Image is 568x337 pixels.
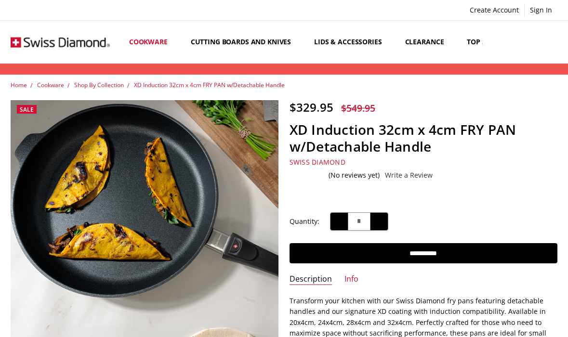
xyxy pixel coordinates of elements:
a: Cookware [37,81,64,89]
span: $329.95 [290,99,333,115]
a: Clearance [397,21,459,64]
a: Lids & Accessories [306,21,396,64]
a: Info [344,274,358,285]
span: $549.95 [341,102,375,115]
span: (No reviews yet) [329,171,380,179]
a: Cutting boards and knives [183,21,306,64]
span: Sale [20,105,34,114]
a: Home [11,81,27,89]
a: Write a Review [385,171,433,179]
a: XD Induction 32cm x 4cm FRY PAN w/Detachable Handle [134,81,285,89]
a: Description [290,274,332,285]
label: Quantity: [290,216,319,227]
a: Create Account [464,3,524,17]
a: Shop By Collection [74,81,124,89]
a: Top Sellers [459,21,517,64]
a: Cookware [121,21,183,64]
h1: XD Induction 32cm x 4cm FRY PAN w/Detachable Handle [290,121,557,155]
img: Free Shipping On Every Order [11,22,110,62]
a: Swiss Diamond [290,157,345,167]
a: Sign In [525,3,557,17]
